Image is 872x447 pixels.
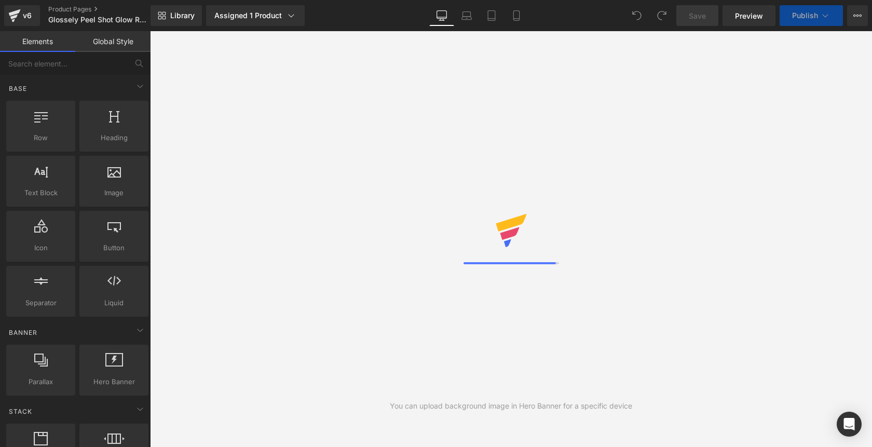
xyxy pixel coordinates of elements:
span: Publish [792,11,818,20]
span: Library [170,11,195,20]
span: Separator [9,297,72,308]
div: Open Intercom Messenger [837,412,862,437]
span: Text Block [9,187,72,198]
button: Undo [626,5,647,26]
span: Hero Banner [83,376,145,387]
a: Preview [723,5,775,26]
span: Image [83,187,145,198]
span: Save [689,10,706,21]
a: New Library [151,5,202,26]
span: Stack [8,407,33,416]
button: More [847,5,868,26]
span: Button [83,242,145,253]
span: Heading [83,132,145,143]
a: Desktop [429,5,454,26]
a: Global Style [75,31,151,52]
div: v6 [21,9,34,22]
span: Liquid [83,297,145,308]
div: You can upload background image in Hero Banner for a specific device [390,400,632,412]
button: Publish [780,5,843,26]
span: Banner [8,328,38,337]
span: Glossely Peel Shot Glow Rice Ampoule Duo [48,16,148,24]
span: Icon [9,242,72,253]
a: v6 [4,5,40,26]
span: Preview [735,10,763,21]
a: Product Pages [48,5,168,13]
div: Assigned 1 Product [214,10,296,21]
span: Parallax [9,376,72,387]
a: Mobile [504,5,529,26]
span: Base [8,84,28,93]
a: Laptop [454,5,479,26]
a: Tablet [479,5,504,26]
button: Redo [651,5,672,26]
span: Row [9,132,72,143]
